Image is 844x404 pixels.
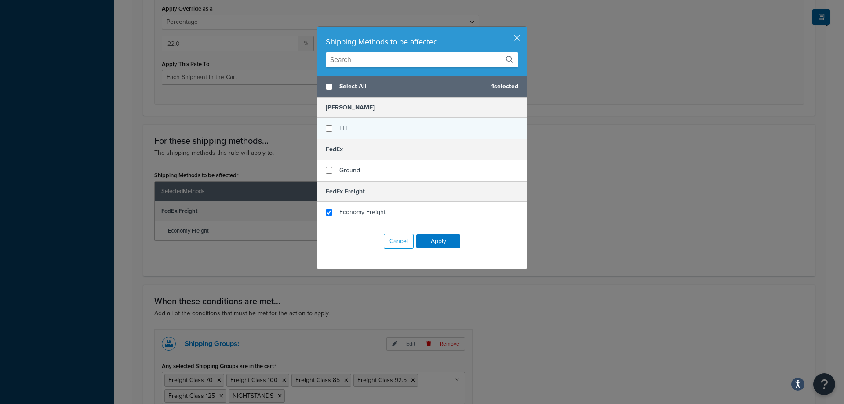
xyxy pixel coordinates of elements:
span: Ground [339,166,360,175]
input: Search [326,52,518,67]
button: Apply [416,234,460,248]
h5: FedEx [317,139,527,160]
h5: FedEx Freight [317,181,527,202]
h5: [PERSON_NAME] [317,98,527,118]
span: Select All [339,80,484,93]
div: 1 selected [317,76,527,98]
span: Economy Freight [339,207,386,217]
span: LTL [339,124,349,133]
div: Shipping Methods to be affected [326,36,518,48]
button: Cancel [384,234,414,249]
